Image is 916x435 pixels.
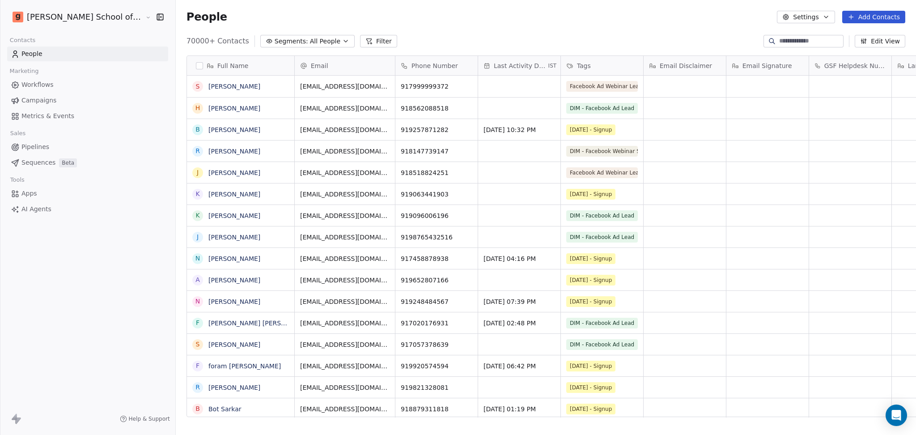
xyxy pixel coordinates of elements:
div: Email Disclaimer [644,56,726,75]
a: People [7,47,168,61]
span: [DATE] - Signup [566,296,615,307]
button: Settings [777,11,835,23]
span: 918147739147 [401,147,472,156]
a: [PERSON_NAME] [208,169,260,176]
img: Goela%20School%20Logos%20(4).png [13,12,23,22]
span: [DATE] 07:39 PM [483,297,555,306]
span: Sequences [21,158,55,167]
div: Full Name [187,56,294,75]
a: [PERSON_NAME] [208,298,260,305]
span: [EMAIL_ADDRESS][DOMAIN_NAME] [300,383,390,392]
span: [EMAIL_ADDRESS][DOMAIN_NAME] [300,340,390,349]
span: [DATE] - Signup [566,124,615,135]
span: [EMAIL_ADDRESS][DOMAIN_NAME] [300,125,390,134]
span: [PERSON_NAME] School of Finance LLP [27,11,143,23]
span: [DATE] 10:32 PM [483,125,555,134]
div: f [196,361,199,371]
a: Pipelines [7,140,168,154]
span: [EMAIL_ADDRESS][DOMAIN_NAME] [300,168,390,177]
span: Sales [6,127,30,140]
span: Apps [21,189,37,198]
span: DIM - Facebook Ad Lead [566,318,638,328]
a: [PERSON_NAME] [PERSON_NAME] [208,320,314,327]
button: Filter [360,35,397,47]
span: 919920574594 [401,362,472,371]
span: [EMAIL_ADDRESS][DOMAIN_NAME] [300,190,390,199]
a: [PERSON_NAME] [208,212,260,219]
span: Tags [577,61,591,70]
span: 919257871282 [401,125,472,134]
span: Facebook Ad Webinar Lead [566,81,638,92]
span: GSF Helpdesk Number [824,61,886,70]
div: B [195,125,200,134]
div: N [195,254,200,263]
span: Pipelines [21,142,49,152]
span: 919063441903 [401,190,472,199]
span: People [21,49,42,59]
span: All People [310,37,340,46]
span: [DATE] - Signup [566,404,615,414]
span: Marketing [6,64,42,78]
span: [DATE] 04:16 PM [483,254,555,263]
a: [PERSON_NAME] [208,105,260,112]
span: 70000+ Contacts [187,36,249,47]
div: J [197,232,199,242]
div: Last Activity DateIST [478,56,560,75]
span: Phone Number [411,61,458,70]
span: [EMAIL_ADDRESS][DOMAIN_NAME] [300,319,390,328]
div: F [196,318,199,328]
a: [PERSON_NAME] [208,148,260,155]
a: Workflows [7,77,168,92]
div: S [195,340,199,349]
a: [PERSON_NAME] [208,255,260,262]
a: [PERSON_NAME] [208,126,260,133]
span: Segments: [275,37,308,46]
div: Email Signature [726,56,809,75]
span: 917458878938 [401,254,472,263]
div: J [197,168,199,177]
span: Email Disclaimer [660,61,712,70]
span: 919821328081 [401,383,472,392]
span: Last Activity Date [494,61,547,70]
span: IST [548,62,557,69]
div: B [195,404,200,414]
span: Workflows [21,80,54,90]
span: [EMAIL_ADDRESS][DOMAIN_NAME] [300,362,390,371]
span: [EMAIL_ADDRESS][DOMAIN_NAME] [300,297,390,306]
span: [DATE] 06:42 PM [483,362,555,371]
div: K [195,189,199,199]
div: K [195,211,199,220]
span: [EMAIL_ADDRESS][DOMAIN_NAME] [300,405,390,414]
span: Campaigns [21,96,56,105]
span: 917057378639 [401,340,472,349]
span: Help & Support [129,415,170,422]
span: Contacts [6,34,39,47]
span: [EMAIL_ADDRESS][DOMAIN_NAME] [300,254,390,263]
span: 918518824251 [401,168,472,177]
a: Apps [7,186,168,201]
span: DIM - Facebook Ad Lead [566,103,638,114]
span: [DATE] - Signup [566,189,615,200]
span: DIM - Facebook Ad Lead [566,210,638,221]
div: H [195,103,200,113]
a: [PERSON_NAME] [208,191,260,198]
span: [DATE] 01:19 PM [483,405,555,414]
span: Email Signature [742,61,792,70]
span: Facebook Ad Webinar Lead [566,167,638,178]
div: R [195,146,200,156]
span: [DATE] 02:48 PM [483,319,555,328]
span: DIM - Facebook Ad Lead [566,339,638,350]
span: [EMAIL_ADDRESS][DOMAIN_NAME] [300,104,390,113]
div: Phone Number [395,56,478,75]
div: GSF Helpdesk Number [809,56,891,75]
span: [DATE] - Signup [566,275,615,286]
span: 9198765432516 [401,233,472,242]
a: Bot Sarkar [208,405,242,413]
a: Metrics & Events [7,109,168,124]
span: 919248484567 [401,297,472,306]
span: DIM - Facebook Ad Lead [566,232,638,243]
a: AI Agents [7,202,168,217]
span: Metrics & Events [21,111,74,121]
span: [EMAIL_ADDRESS][DOMAIN_NAME] [300,211,390,220]
span: Tools [6,173,28,187]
